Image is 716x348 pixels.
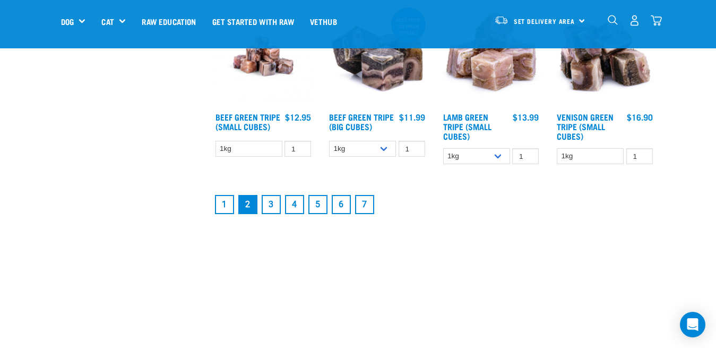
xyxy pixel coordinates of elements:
[441,5,542,107] img: 1133 Green Tripe Lamb Small Cubes 01
[514,20,575,23] span: Set Delivery Area
[651,15,662,26] img: home-icon@2x.png
[134,1,204,43] a: Raw Education
[285,195,304,214] a: Goto page 4
[215,114,280,129] a: Beef Green Tripe (Small Cubes)
[680,312,705,337] div: Open Intercom Messenger
[329,114,394,129] a: Beef Green Tripe (Big Cubes)
[627,112,653,122] div: $16.90
[513,112,539,122] div: $13.99
[557,114,614,138] a: Venison Green Tripe (Small Cubes)
[399,112,425,122] div: $11.99
[215,195,234,214] a: Goto page 1
[61,16,74,28] a: Dog
[554,5,655,107] img: 1079 Green Tripe Venison 01
[302,1,345,43] a: Vethub
[262,195,281,214] a: Goto page 3
[626,148,653,165] input: 1
[213,193,655,216] nav: pagination
[332,195,351,214] a: Goto page 6
[204,1,302,43] a: Get started with Raw
[512,148,539,165] input: 1
[238,195,257,214] a: Page 2
[608,15,618,25] img: home-icon-1@2x.png
[308,195,327,214] a: Goto page 5
[285,112,311,122] div: $12.95
[355,195,374,214] a: Goto page 7
[326,5,428,107] img: 1044 Green Tripe Beef
[494,15,508,25] img: van-moving.png
[284,141,311,157] input: 1
[399,141,425,157] input: 1
[101,16,114,28] a: Cat
[443,114,491,138] a: Lamb Green Tripe (Small Cubes)
[629,15,640,26] img: user.png
[213,5,314,107] img: Beef Tripe Bites 1634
